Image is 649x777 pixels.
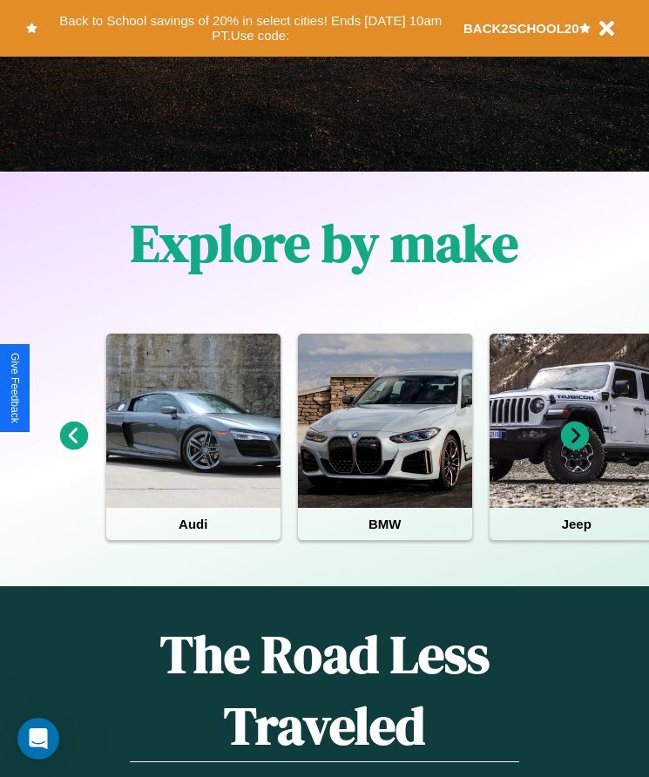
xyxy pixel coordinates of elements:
h4: BMW [298,508,472,540]
h1: The Road Less Traveled [130,618,519,762]
button: Back to School savings of 20% in select cities! Ends [DATE] 10am PT.Use code: [37,9,463,48]
iframe: Intercom live chat [17,718,59,760]
h4: Audi [106,508,281,540]
b: BACK2SCHOOL20 [463,21,579,36]
h1: Explore by make [131,207,518,279]
div: Give Feedback [9,353,21,423]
